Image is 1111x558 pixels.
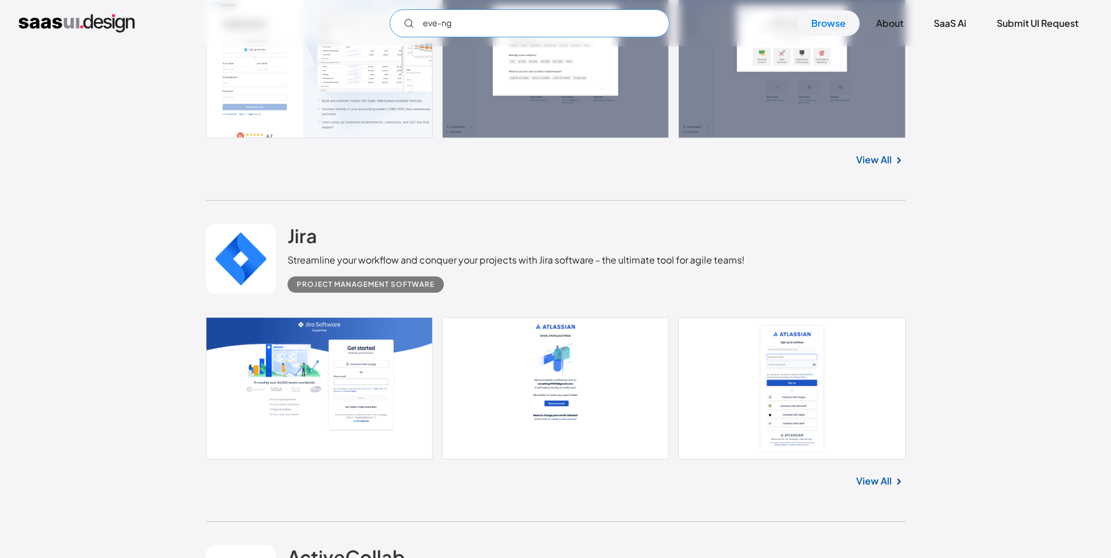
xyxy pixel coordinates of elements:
div: Project Management Software [297,278,434,292]
a: Submit UI Request [983,10,1092,36]
a: About [862,10,917,36]
a: Browse [797,10,860,36]
a: SaaS Ai [920,10,980,36]
form: Email Form [390,9,670,37]
input: Search UI designs you're looking for... [390,9,670,37]
a: Jira [288,224,317,253]
a: View All [856,474,892,488]
a: View All [856,153,892,167]
div: Streamline your workflow and conquer your projects with Jira software - the ultimate tool for agi... [288,253,745,267]
h2: Jira [288,224,317,247]
a: home [19,14,135,33]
